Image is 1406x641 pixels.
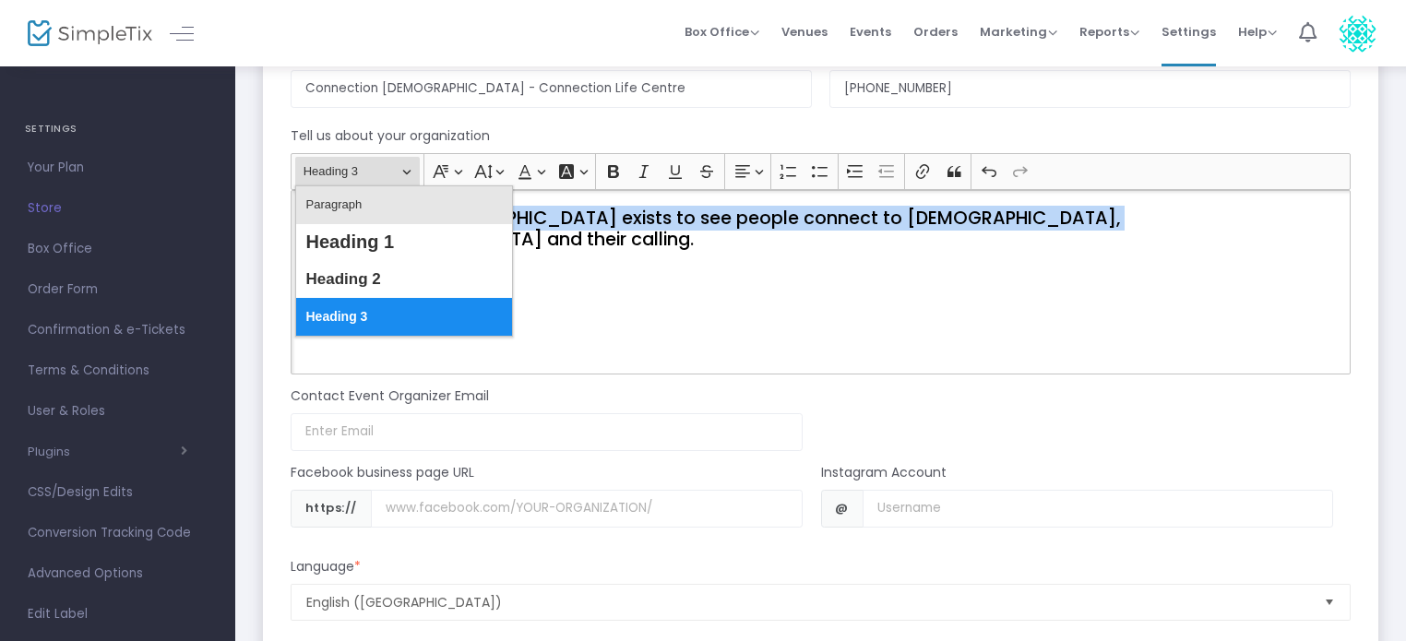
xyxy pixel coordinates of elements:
m-panel-subtitle: Language [291,557,361,576]
span: @ [821,490,864,528]
m-panel-subtitle: Contact Event Organizer Email [291,386,489,406]
span: Order Form [28,278,208,302]
span: Store [28,196,208,220]
span: Marketing [980,23,1057,41]
input: Username [863,490,1333,528]
span: Heading 3 [304,160,399,183]
input: Username [371,490,803,528]
button: Heading 2 [296,261,512,298]
button: Heading 3 [296,298,512,335]
span: Heading 1 [305,229,394,255]
span: Heading 2 [305,267,380,293]
h4: SETTINGS [25,111,210,148]
span: Settings [1162,8,1216,55]
m-panel-subtitle: Instagram Account [821,463,947,482]
button: Select [1317,585,1342,620]
input: Enter Store Name [291,70,812,108]
span: Venues [781,8,828,55]
div: Rich Text Editor, main [291,190,1351,374]
div: Editor toolbar [291,153,1351,190]
span: CSS/Design Edits [28,481,208,504]
button: Heading 3 [295,157,420,185]
span: Paragraph [305,192,362,219]
span: Advanced Options [28,562,208,586]
span: Box Office [685,23,759,41]
m-panel-subtitle: Facebook business page URL [291,463,474,482]
input: Enter Email [291,413,803,451]
span: Box Office [28,237,208,261]
span: Terms & Conditions [28,359,208,383]
span: Edit Label [28,602,208,626]
span: Connection [DEMOGRAPHIC_DATA] exists to see people connect to [DEMOGRAPHIC_DATA], the [DEMOGRAPHI... [299,206,1120,252]
span: User & Roles [28,399,208,423]
button: Paragraph [296,186,512,223]
m-panel-subtitle: Tell us about your organization [291,126,490,146]
span: Confirmation & e-Tickets [28,318,208,342]
span: Your Plan [28,156,208,180]
span: Conversion Tracking Code [28,521,208,545]
span: Reports [1079,23,1139,41]
span: English ([GEOGRAPHIC_DATA]) [306,593,1309,611]
button: Plugins [28,445,187,459]
span: Events [850,8,891,55]
span: Help [1238,23,1277,41]
span: Orders [913,8,958,55]
span: Heading 3 [305,303,367,330]
span: https:// [291,490,372,528]
input: Enter phone Number [829,70,1351,108]
button: Heading 1 [296,224,512,261]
